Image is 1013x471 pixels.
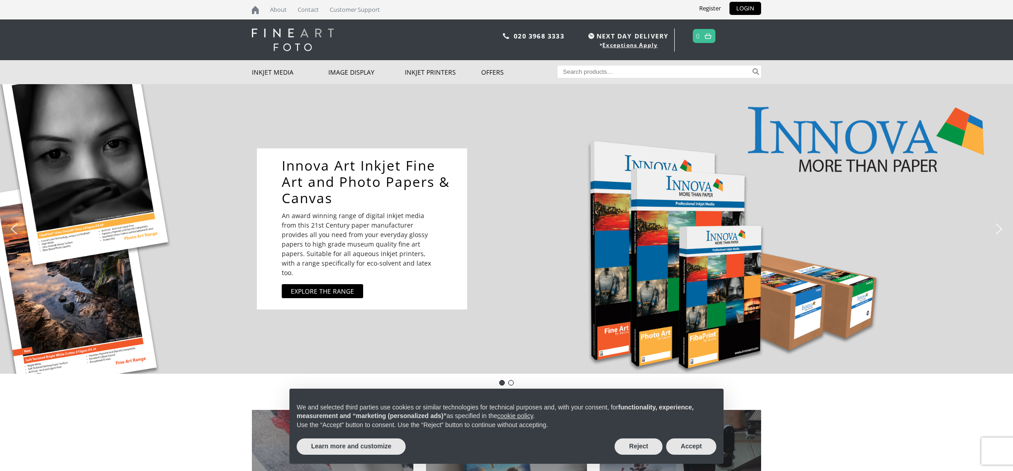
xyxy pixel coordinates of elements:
div: EXPLORE THE RANGE [291,286,354,296]
a: EXPLORE THE RANGE [282,284,363,298]
strong: functionality, experience, measurement and “marketing (personalized ads)” [297,404,694,420]
span: NEXT DAY DELIVERY [586,31,668,41]
a: 0 [696,29,700,43]
div: Choose slide to display. [497,378,516,387]
button: Learn more and customize [297,438,406,455]
a: Register [692,2,728,15]
div: pinch book [508,380,514,385]
img: previous arrow [7,222,21,236]
img: next arrow [992,222,1006,236]
img: basket.svg [705,33,711,39]
a: Image Display [328,60,405,84]
div: Notice [282,381,731,471]
p: Use the “Accept” button to consent. Use the “Reject” button to continue without accepting. [297,421,716,430]
input: Search products… [558,66,751,78]
a: 020 3968 3333 [514,32,564,40]
button: Accept [666,438,716,455]
a: LOGIN [729,2,761,15]
a: Offers [481,60,558,84]
img: logo-white.svg [252,29,334,51]
div: Innova Art Inkjet Fine Art and Photo Papers & CanvasAn award winning range of digital inkjet medi... [257,148,467,309]
img: phone.svg [503,33,509,39]
a: Inkjet Media [252,60,328,84]
a: Innova Art Inkjet Fine Art and Photo Papers & Canvas [282,157,451,206]
button: Reject [615,438,663,455]
a: Exceptions Apply [602,41,658,49]
button: Search [751,66,761,78]
p: An award winning range of digital inkjet media from this 21st Century paper manufacturer provides... [282,211,440,277]
a: Inkjet Printers [405,60,481,84]
a: cookie policy [497,412,533,419]
p: We and selected third parties use cookies or similar technologies for technical purposes and, wit... [297,403,716,421]
div: Innova-general [499,380,505,385]
img: time.svg [588,33,594,39]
